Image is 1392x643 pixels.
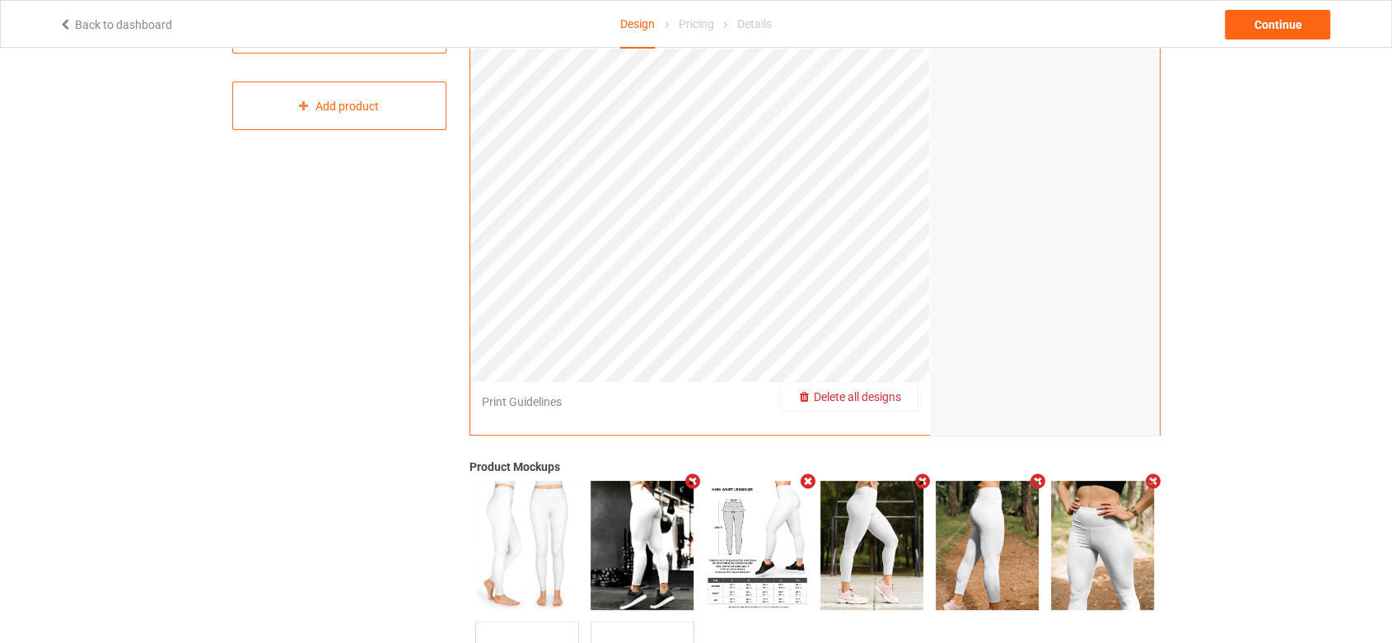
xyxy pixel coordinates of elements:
img: regular.jpg [1051,481,1154,609]
div: Design [620,1,655,49]
i: Remove mockup [1142,473,1163,490]
span: Delete all designs [814,390,901,403]
img: regular.jpg [706,481,809,609]
div: Details [737,1,772,47]
img: regular.jpg [475,481,578,609]
div: Product Mockups [469,459,1160,475]
div: Print Guidelines [482,394,562,410]
div: Add product [232,82,447,130]
img: regular.jpg [820,481,923,609]
i: Remove mockup [1028,473,1049,490]
div: Pricing [678,1,713,47]
i: Remove mockup [682,473,703,490]
img: regular.jpg [591,481,694,609]
i: Remove mockup [797,473,818,490]
img: regular.jpg [936,481,1039,609]
a: Back to dashboard [58,18,172,31]
div: Continue [1225,10,1330,40]
i: Remove mockup [913,473,933,490]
